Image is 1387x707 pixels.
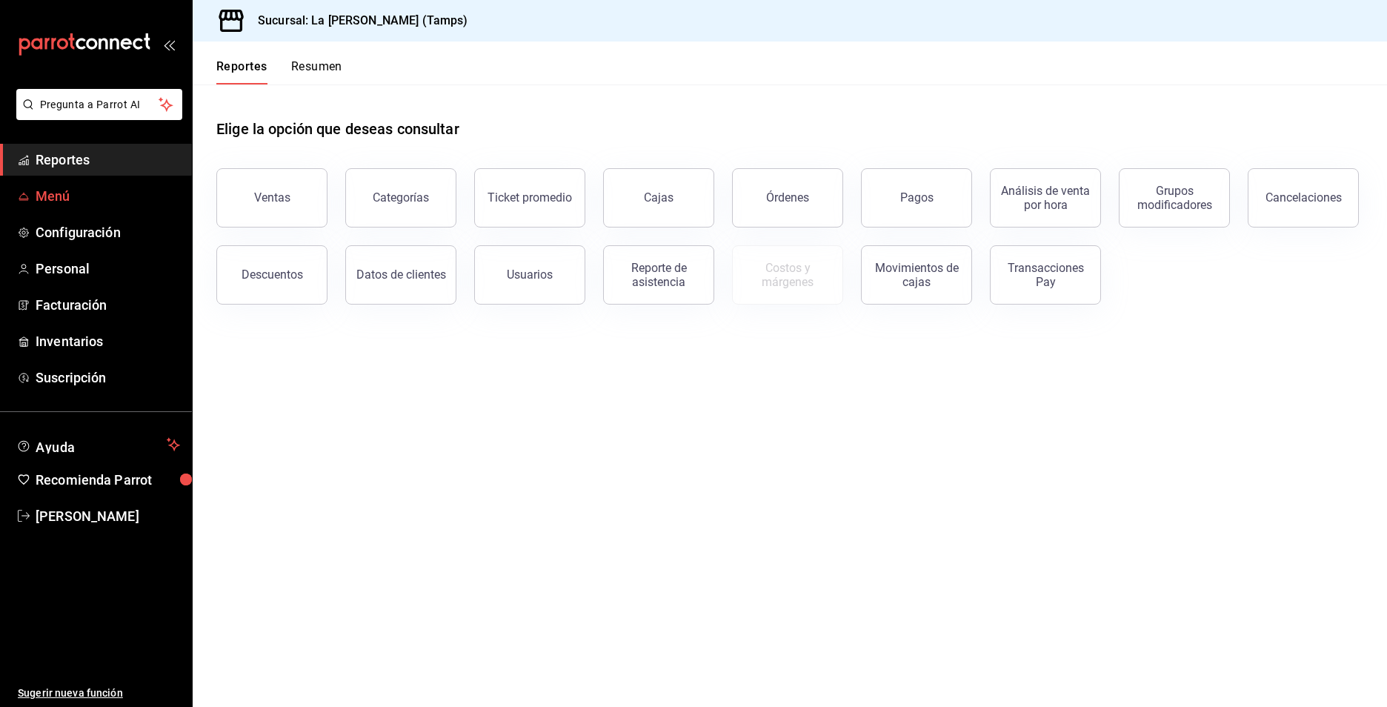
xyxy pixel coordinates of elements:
[163,39,175,50] button: open_drawer_menu
[644,189,674,207] div: Cajas
[36,506,180,526] span: [PERSON_NAME]
[990,168,1101,228] button: Análisis de venta por hora
[742,261,834,289] div: Costos y márgenes
[871,261,962,289] div: Movimientos de cajas
[254,190,290,205] div: Ventas
[474,168,585,228] button: Ticket promedio
[36,368,180,388] span: Suscripción
[216,168,327,228] button: Ventas
[345,245,456,305] button: Datos de clientes
[291,59,342,84] button: Resumen
[613,261,705,289] div: Reporte de asistencia
[474,245,585,305] button: Usuarios
[216,245,327,305] button: Descuentos
[999,184,1091,212] div: Análisis de venta por hora
[732,245,843,305] button: Contrata inventarios para ver este reporte
[1248,168,1359,228] button: Cancelaciones
[36,470,180,490] span: Recomienda Parrot
[36,295,180,315] span: Facturación
[246,12,468,30] h3: Sucursal: La [PERSON_NAME] (Tamps)
[40,97,159,113] span: Pregunta a Parrot AI
[861,168,972,228] button: Pagos
[488,190,572,205] div: Ticket promedio
[16,89,182,120] button: Pregunta a Parrot AI
[766,190,809,205] div: Órdenes
[603,168,714,228] a: Cajas
[36,436,161,454] span: Ayuda
[1119,168,1230,228] button: Grupos modificadores
[356,268,446,282] div: Datos de clientes
[603,245,714,305] button: Reporte de asistencia
[216,118,459,140] h1: Elige la opción que deseas consultar
[36,331,180,351] span: Inventarios
[345,168,456,228] button: Categorías
[36,222,180,242] span: Configuración
[732,168,843,228] button: Órdenes
[10,107,182,123] a: Pregunta a Parrot AI
[36,150,180,170] span: Reportes
[242,268,303,282] div: Descuentos
[861,245,972,305] button: Movimientos de cajas
[216,59,267,84] button: Reportes
[216,59,342,84] div: navigation tabs
[36,259,180,279] span: Personal
[999,261,1091,289] div: Transacciones Pay
[18,686,180,701] span: Sugerir nueva función
[900,190,934,205] div: Pagos
[36,186,180,206] span: Menú
[990,245,1101,305] button: Transacciones Pay
[507,268,553,282] div: Usuarios
[1128,184,1220,212] div: Grupos modificadores
[1265,190,1342,205] div: Cancelaciones
[373,190,429,205] div: Categorías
